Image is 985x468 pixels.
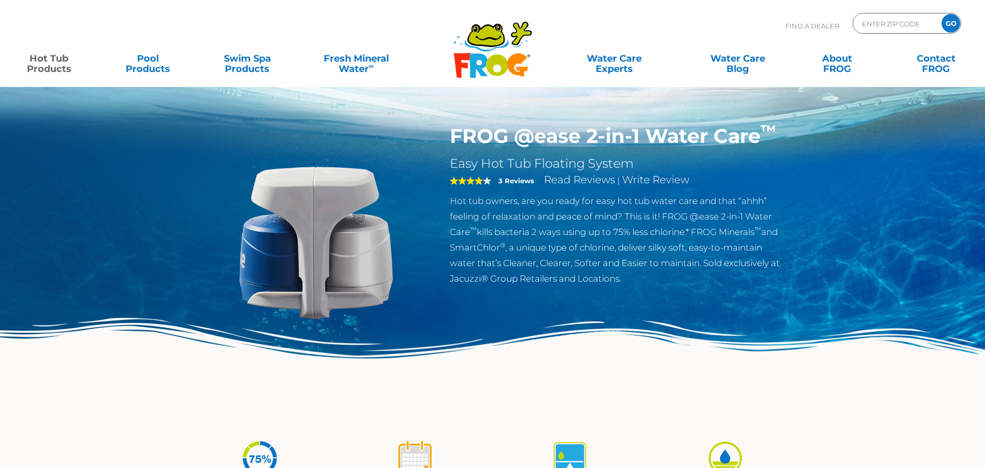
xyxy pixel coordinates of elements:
[617,175,620,185] span: |
[942,14,960,33] input: GO
[552,48,677,69] a: Water CareExperts
[450,156,787,171] h2: Easy Hot Tub Floating System
[500,241,505,249] sup: ®
[498,177,534,185] strong: 3 Reviews
[754,226,761,233] sup: ™
[470,226,477,233] sup: ™
[798,48,875,69] a: AboutFROG
[209,48,286,69] a: Swim SpaProducts
[369,62,374,70] sup: ∞
[450,124,787,148] h1: FROG @ease 2-in-1 Water Care
[761,121,776,139] sup: ™
[699,48,776,69] a: Water CareBlog
[544,173,615,186] a: Read Reviews
[622,173,689,186] a: Write Review
[198,124,435,361] img: @ease-2-in-1-Holder-v2.png
[450,193,787,286] p: Hot tub owners, are you ready for easy hot tub water care and that “ahhh” feeling of relaxation a...
[110,48,187,69] a: PoolProducts
[898,48,975,69] a: ContactFROG
[861,16,931,31] input: Zip Code Form
[450,177,483,185] span: 4
[785,13,839,39] p: Find A Dealer
[308,48,404,69] a: Fresh MineralWater∞
[10,48,87,69] a: Hot TubProducts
